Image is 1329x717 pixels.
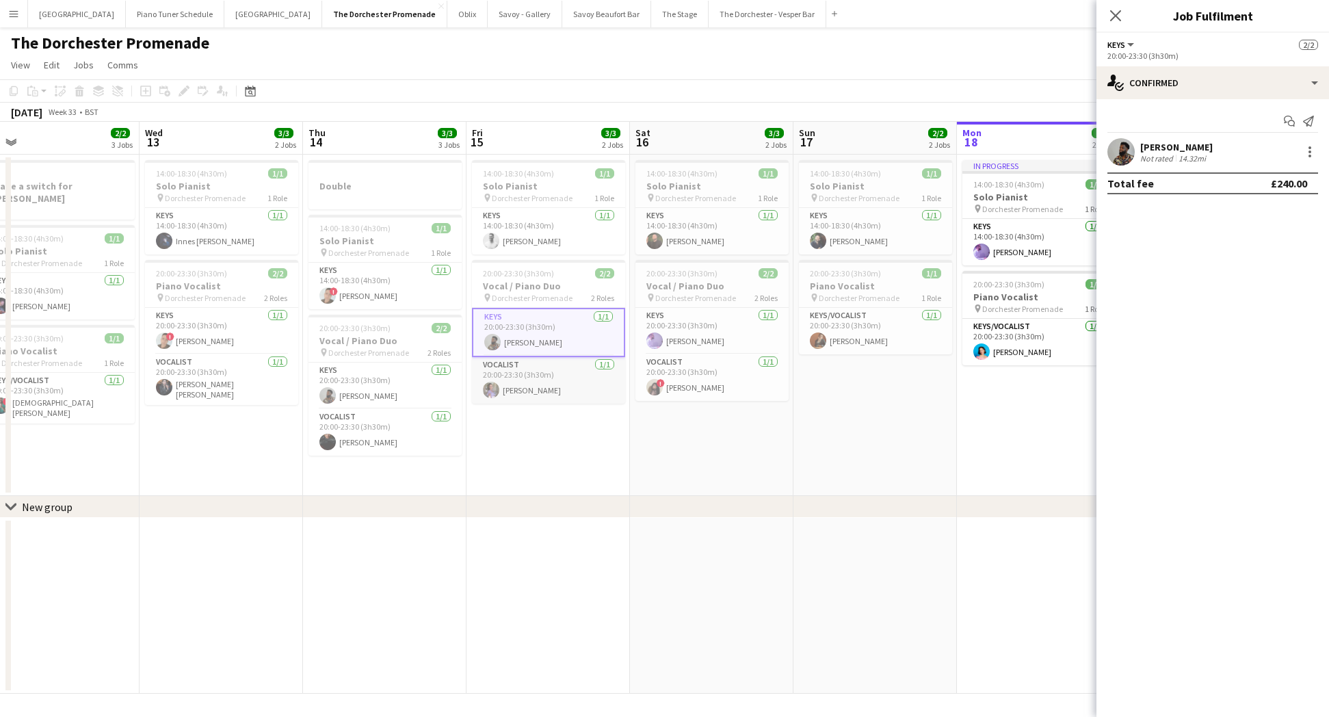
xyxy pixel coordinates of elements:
[104,358,124,368] span: 1 Role
[156,268,227,278] span: 20:00-23:30 (3h30m)
[1096,7,1329,25] h3: Job Fulfilment
[960,134,982,150] span: 18
[447,1,488,27] button: Oblix
[635,354,789,401] app-card-role: Vocalist1/120:00-23:30 (3h30m)![PERSON_NAME]
[322,1,447,27] button: The Dorchester Promenade
[308,127,326,139] span: Thu
[928,128,947,138] span: 2/2
[3,397,11,406] span: !
[799,208,952,255] app-card-role: Keys1/114:00-18:30 (4h30m)[PERSON_NAME]
[595,168,614,179] span: 1/1
[432,223,451,233] span: 1/1
[759,168,778,179] span: 1/1
[5,56,36,74] a: View
[799,160,952,255] app-job-card: 14:00-18:30 (4h30m)1/1Solo Pianist Dorchester Promenade1 RoleKeys1/114:00-18:30 (4h30m)[PERSON_NAME]
[765,128,784,138] span: 3/3
[962,319,1116,365] app-card-role: Keys/Vocalist1/120:00-23:30 (3h30m)[PERSON_NAME]
[308,235,462,247] h3: Solo Pianist
[655,293,736,303] span: Dorchester Promenade
[797,134,815,150] span: 17
[105,333,124,343] span: 1/1
[328,348,409,358] span: Dorchester Promenade
[562,1,651,27] button: Savoy Beaufort Bar
[330,287,338,296] span: !
[308,363,462,409] app-card-role: Keys1/120:00-23:30 (3h30m)[PERSON_NAME]
[431,248,451,258] span: 1 Role
[308,263,462,309] app-card-role: Keys1/114:00-18:30 (4h30m)![PERSON_NAME]
[28,1,126,27] button: [GEOGRAPHIC_DATA]
[655,193,736,203] span: Dorchester Promenade
[1271,177,1307,190] div: £240.00
[635,280,789,292] h3: Vocal / Piano Duo
[145,280,298,292] h3: Piano Vocalist
[156,168,227,179] span: 14:00-18:30 (4h30m)
[308,315,462,456] app-job-card: 20:00-23:30 (3h30m)2/2Vocal / Piano Duo Dorchester Promenade2 RolesKeys1/120:00-23:30 (3h30m)[PER...
[1107,177,1154,190] div: Total fee
[635,160,789,255] app-job-card: 14:00-18:30 (4h30m)1/1Solo Pianist Dorchester Promenade1 RoleKeys1/114:00-18:30 (4h30m)[PERSON_NAME]
[472,208,625,255] app-card-role: Keys1/114:00-18:30 (4h30m)[PERSON_NAME]
[1092,140,1114,150] div: 2 Jobs
[982,204,1063,214] span: Dorchester Promenade
[268,268,287,278] span: 2/2
[126,1,224,27] button: Piano Tuner Schedule
[633,134,650,150] span: 16
[438,140,460,150] div: 3 Jobs
[962,127,982,139] span: Mon
[73,59,94,71] span: Jobs
[308,215,462,309] div: 14:00-18:30 (4h30m)1/1Solo Pianist Dorchester Promenade1 RoleKeys1/114:00-18:30 (4h30m)![PERSON_N...
[657,379,665,387] span: !
[472,260,625,404] app-job-card: 20:00-23:30 (3h30m)2/2Vocal / Piano Duo Dorchester Promenade2 RolesKeys1/120:00-23:30 (3h30m)[PER...
[754,293,778,303] span: 2 Roles
[922,268,941,278] span: 1/1
[111,128,130,138] span: 2/2
[45,107,79,117] span: Week 33
[962,291,1116,303] h3: Piano Vocalist
[646,168,718,179] span: 14:00-18:30 (4h30m)
[962,191,1116,203] h3: Solo Pianist
[1085,279,1105,289] span: 1/1
[104,258,124,268] span: 1 Role
[973,279,1044,289] span: 20:00-23:30 (3h30m)
[165,293,246,303] span: Dorchester Promenade
[22,500,73,514] div: New group
[591,293,614,303] span: 2 Roles
[145,180,298,192] h3: Solo Pianist
[145,127,163,139] span: Wed
[472,160,625,255] app-job-card: 14:00-18:30 (4h30m)1/1Solo Pianist Dorchester Promenade1 RoleKeys1/114:00-18:30 (4h30m)[PERSON_NAME]
[308,335,462,347] h3: Vocal / Piano Duo
[635,127,650,139] span: Sat
[962,219,1116,265] app-card-role: Keys1/114:00-18:30 (4h30m)[PERSON_NAME]
[595,268,614,278] span: 2/2
[224,1,322,27] button: [GEOGRAPHIC_DATA]
[470,134,483,150] span: 15
[472,180,625,192] h3: Solo Pianist
[145,160,298,255] app-job-card: 14:00-18:30 (4h30m)1/1Solo Pianist Dorchester Promenade1 RoleKeys1/114:00-18:30 (4h30m)Innes [PER...
[962,160,1116,265] div: In progress14:00-18:30 (4h30m)1/1Solo Pianist Dorchester Promenade1 RoleKeys1/114:00-18:30 (4h30m...
[11,59,30,71] span: View
[1107,51,1318,61] div: 20:00-23:30 (3h30m)
[810,168,881,179] span: 14:00-18:30 (4h30m)
[709,1,826,27] button: The Dorchester - Vesper Bar
[267,193,287,203] span: 1 Role
[594,193,614,203] span: 1 Role
[819,193,899,203] span: Dorchester Promenade
[973,179,1044,190] span: 14:00-18:30 (4h30m)
[427,348,451,358] span: 2 Roles
[962,160,1116,171] div: In progress
[799,260,952,354] app-job-card: 20:00-23:30 (3h30m)1/1Piano Vocalist Dorchester Promenade1 RoleKeys/Vocalist1/120:00-23:30 (3h30m...
[1085,179,1105,190] span: 1/1
[274,128,293,138] span: 3/3
[145,354,298,405] app-card-role: Vocalist1/120:00-23:30 (3h30m)[PERSON_NAME] [PERSON_NAME]
[145,260,298,405] app-job-card: 20:00-23:30 (3h30m)2/2Piano Vocalist Dorchester Promenade2 RolesKeys1/120:00-23:30 (3h30m)![PERSO...
[921,193,941,203] span: 1 Role
[1096,66,1329,99] div: Confirmed
[635,180,789,192] h3: Solo Pianist
[11,33,209,53] h1: The Dorchester Promenade
[1085,204,1105,214] span: 1 Role
[102,56,144,74] a: Comms
[921,293,941,303] span: 1 Role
